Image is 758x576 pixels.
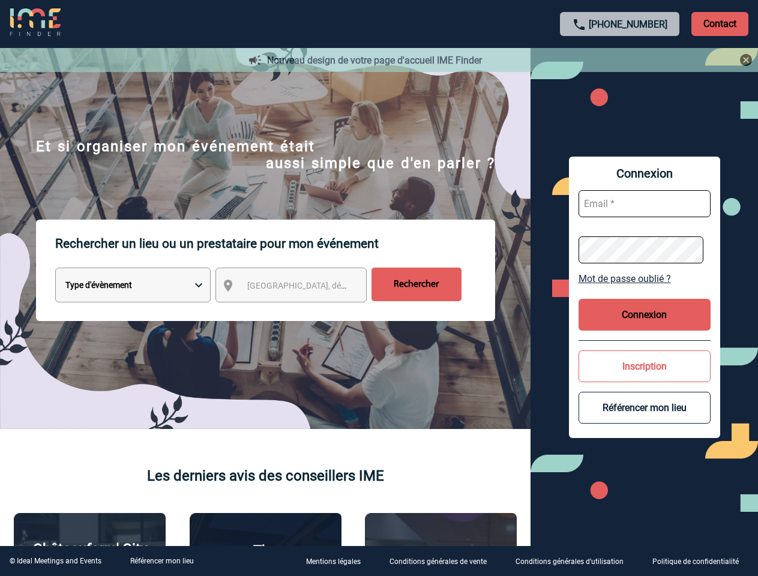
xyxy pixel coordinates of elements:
a: Référencer mon lieu [130,557,194,565]
a: Conditions générales d'utilisation [506,556,643,567]
p: Mentions légales [306,558,361,566]
p: Politique de confidentialité [652,558,739,566]
a: Politique de confidentialité [643,556,758,567]
p: Conditions générales de vente [390,558,487,566]
p: Conditions générales d'utilisation [516,558,624,566]
a: Conditions générales de vente [380,556,506,567]
a: Mentions légales [296,556,380,567]
div: © Ideal Meetings and Events [10,557,101,565]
